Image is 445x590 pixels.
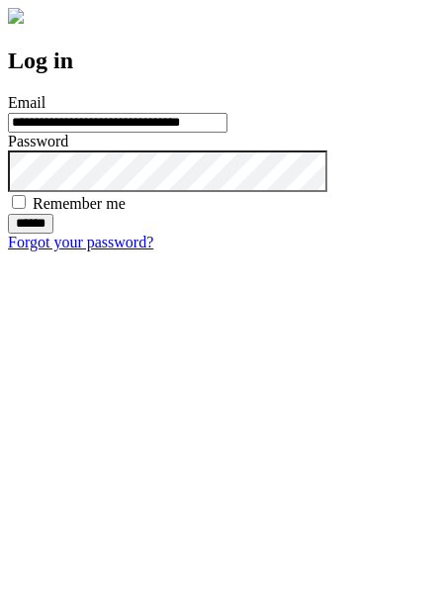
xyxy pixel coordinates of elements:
[8,8,24,24] img: logo-4e3dc11c47720685a147b03b5a06dd966a58ff35d612b21f08c02c0306f2b779.png
[8,94,45,111] label: Email
[33,195,126,212] label: Remember me
[8,133,68,149] label: Password
[8,234,153,250] a: Forgot your password?
[8,48,437,74] h2: Log in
